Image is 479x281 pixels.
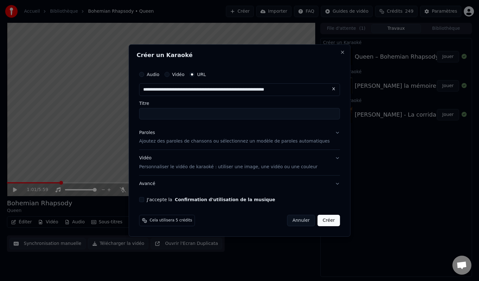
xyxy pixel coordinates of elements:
button: Avancé [139,176,340,192]
div: Vidéo [139,155,317,170]
h2: Créer un Karaoké [137,52,342,58]
span: Cela utilisera 5 crédits [150,218,192,223]
button: Créer [318,215,340,226]
button: Annuler [287,215,315,226]
label: Titre [139,101,340,105]
label: J'accepte la [147,197,275,202]
label: Vidéo [172,72,184,77]
div: Paroles [139,130,155,136]
p: Personnaliser le vidéo de karaoké : utiliser une image, une vidéo ou une couleur [139,164,317,170]
label: URL [197,72,206,77]
label: Audio [147,72,159,77]
button: J'accepte la [175,197,275,202]
button: ParolesAjoutez des paroles de chansons ou sélectionnez un modèle de paroles automatiques [139,125,340,150]
button: VidéoPersonnaliser le vidéo de karaoké : utiliser une image, une vidéo ou une couleur [139,150,340,176]
p: Ajoutez des paroles de chansons ou sélectionnez un modèle de paroles automatiques [139,138,330,145]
